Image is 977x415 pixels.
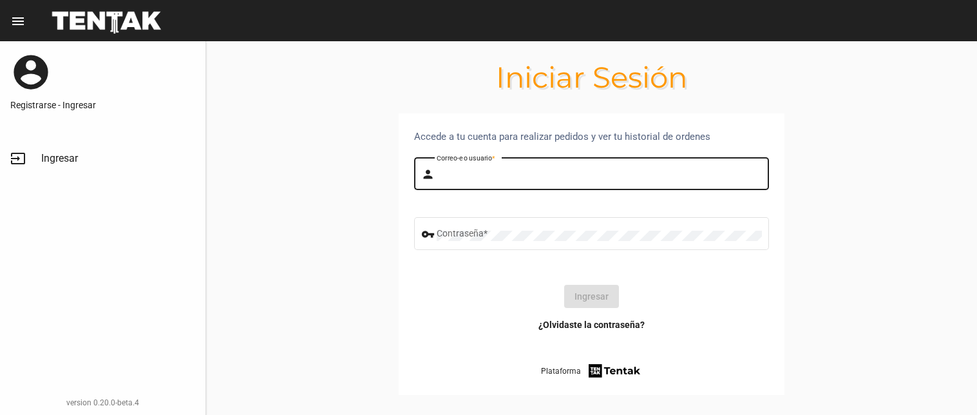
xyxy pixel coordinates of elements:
mat-icon: person [421,167,437,182]
span: Ingresar [41,152,78,165]
a: ¿Olvidaste la contraseña? [538,318,645,331]
span: Plataforma [541,365,581,378]
mat-icon: account_circle [10,52,52,93]
button: Ingresar [564,285,619,308]
img: tentak-firm.png [587,362,642,380]
a: Plataforma [541,362,642,380]
h1: Iniciar Sesión [206,67,977,88]
mat-icon: input [10,151,26,166]
div: Accede a tu cuenta para realizar pedidos y ver tu historial de ordenes [414,129,769,144]
div: version 0.20.0-beta.4 [10,396,195,409]
mat-icon: menu [10,14,26,29]
a: Registrarse - Ingresar [10,99,195,111]
mat-icon: vpn_key [421,227,437,242]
